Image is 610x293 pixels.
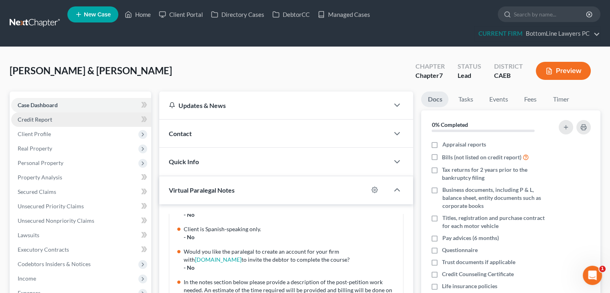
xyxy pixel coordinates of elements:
[18,188,56,195] span: Secured Claims
[195,256,241,263] a: [DOMAIN_NAME]
[415,71,445,80] div: Chapter
[442,153,521,161] span: Bills (not listed on credit report)
[432,121,468,128] strong: 0% Completed
[18,203,84,210] span: Unsecured Priority Claims
[18,275,36,282] span: Income
[184,211,398,219] div: - No
[599,266,606,272] span: 1
[184,248,398,264] div: Would you like the paralegal to create an account for your firm with to invite the debtor to comp...
[169,101,379,110] div: Updates & News
[458,62,481,71] div: Status
[442,214,549,230] span: Titles, registration and purchase contract for each motor vehicle
[415,62,445,71] div: Chapter
[442,186,549,210] span: Business documents, including P & L, balance sheet, entity documents such as corporate books
[18,116,52,123] span: Credit Report
[18,145,52,152] span: Real Property
[11,112,151,127] a: Credit Report
[207,7,268,22] a: Directory Cases
[155,7,207,22] a: Client Portal
[169,130,192,137] span: Contact
[442,258,515,266] span: Trust documents if applicable
[18,130,51,137] span: Client Profile
[442,166,549,182] span: Tax returns for 2 years prior to the bankruptcy filing
[18,174,62,181] span: Property Analysis
[11,185,151,199] a: Secured Claims
[583,266,602,285] iframe: Intercom live chat
[11,98,151,112] a: Case Dashboard
[514,7,587,22] input: Search by name...
[169,158,199,165] span: Quick Info
[458,71,481,80] div: Lead
[482,92,514,107] a: Events
[184,233,398,241] div: - No
[169,186,235,194] span: Virtual Paralegal Notes
[494,71,523,80] div: CAEB
[474,26,600,41] a: CURRENT FIRMBottomLine Lawyers PC
[18,246,69,253] span: Executory Contracts
[11,228,151,242] a: Lawsuits
[517,92,543,107] a: Fees
[442,282,497,290] span: Life insurance policies
[184,225,398,233] div: Client is Spanish-speaking only.
[536,62,591,80] button: Preview
[121,7,155,22] a: Home
[11,199,151,214] a: Unsecured Priority Claims
[84,12,111,18] span: New Case
[11,170,151,185] a: Property Analysis
[10,65,172,76] span: [PERSON_NAME] & [PERSON_NAME]
[442,246,478,254] span: Questionnaire
[439,71,443,79] span: 7
[18,159,63,166] span: Personal Property
[478,30,523,37] strong: CURRENT FIRM
[442,234,499,242] span: Pay advices (6 months)
[18,102,58,108] span: Case Dashboard
[11,242,151,257] a: Executory Contracts
[11,214,151,228] a: Unsecured Nonpriority Claims
[18,217,94,224] span: Unsecured Nonpriority Claims
[421,92,448,107] a: Docs
[184,264,398,272] div: - No
[452,92,479,107] a: Tasks
[442,270,514,278] span: Credit Counseling Certificate
[18,260,91,267] span: Codebtors Insiders & Notices
[494,62,523,71] div: District
[18,232,39,238] span: Lawsuits
[442,140,486,149] span: Appraisal reports
[314,7,374,22] a: Managed Cases
[546,92,575,107] a: Timer
[268,7,314,22] a: DebtorCC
